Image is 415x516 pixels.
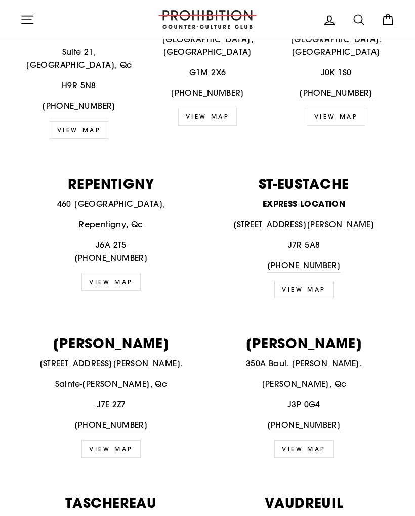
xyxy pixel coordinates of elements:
a: VIEW MAP [81,440,141,458]
a: VIEW MAP [274,440,334,458]
p: [STREET_ADDRESS][PERSON_NAME], [20,357,202,370]
p: J7R 5A8 [213,239,395,252]
img: PROHIBITION COUNTER-CULTURE CLUB [157,10,258,29]
a: VIEW MAP [307,108,366,126]
a: [PHONE_NUMBER] [171,87,244,100]
p: H9R 5N8 [20,79,138,92]
p: VAUDREUIL [213,496,395,509]
p: TASCHEREAU [20,496,202,509]
a: [PHONE_NUMBER] [42,100,116,113]
p: REPENTIGNY [20,177,202,190]
p: Suite 21, [GEOGRAPHIC_DATA], Qc [20,46,138,71]
a: [PHONE_NUMBER] [267,259,341,273]
p: Repentigny, Qc [20,218,202,231]
p: [STREET_ADDRESS][PERSON_NAME] [213,218,395,231]
strong: EXPRESS LOCATION [263,198,345,209]
p: J7E 2Z7 [20,398,202,411]
p: [PERSON_NAME] [213,336,395,350]
p: ST-EUSTACHE [213,177,395,190]
p: 460 [GEOGRAPHIC_DATA], [20,197,202,211]
p: G1M 2X6 [149,66,266,80]
a: [PHONE_NUMBER] [299,87,373,100]
a: VIEW MAP [81,273,141,291]
a: [PHONE_NUMBER] [74,419,148,432]
a: VIEW MAP [178,108,237,126]
p: J6A 2T5 [20,239,202,265]
a: [PHONE_NUMBER] [74,252,148,265]
p: 350A Boul. [PERSON_NAME], [213,357,395,370]
p: [PERSON_NAME] [20,336,202,350]
a: VIEW MAP [274,281,334,298]
p: [PERSON_NAME], Qc [213,378,395,391]
p: [GEOGRAPHIC_DATA], [GEOGRAPHIC_DATA] [277,33,395,59]
p: Sainte-[PERSON_NAME], Qc [20,378,202,391]
p: [GEOGRAPHIC_DATA], [GEOGRAPHIC_DATA] [149,33,266,59]
p: J3P 0G4 [213,398,395,411]
a: [PHONE_NUMBER] [267,419,341,432]
p: J0K 1S0 [277,66,395,80]
a: VIEW MAP [50,121,109,139]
